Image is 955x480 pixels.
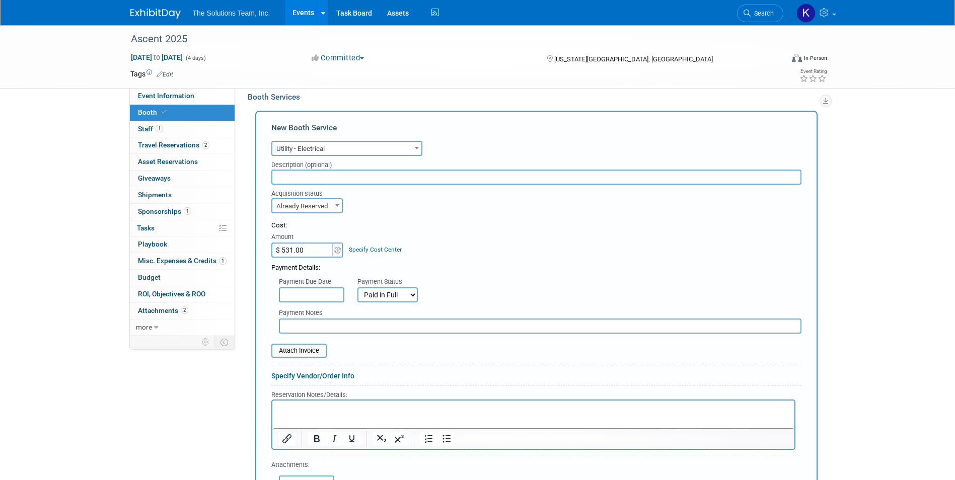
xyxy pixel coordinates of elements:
a: Specify Vendor/Order Info [271,372,354,380]
a: Sponsorships1 [130,204,235,220]
td: Tags [130,69,173,79]
span: Travel Reservations [138,141,209,149]
span: The Solutions Team, Inc. [193,9,270,17]
div: Event Rating [799,69,827,74]
a: Edit [157,71,173,78]
span: ROI, Objectives & ROO [138,290,205,298]
img: ExhibitDay [130,9,181,19]
img: Kaelon Harris [796,4,816,23]
a: Giveaways [130,171,235,187]
span: [DATE] [DATE] [130,53,183,62]
a: Playbook [130,236,235,253]
span: Utility - Electrical [271,141,422,156]
span: 2 [202,141,209,149]
button: Insert/edit link [278,432,296,446]
span: Budget [138,273,161,281]
div: Attachments: [271,460,334,472]
span: to [152,53,162,61]
span: Shipments [138,191,172,199]
div: Reservation Notes/Details: [271,389,795,399]
div: Payment Status [357,277,425,287]
div: Payment Notes [279,308,801,318]
a: Misc. Expenses & Credits1 [130,253,235,269]
span: Event Information [138,92,194,100]
i: Booth reservation complete [162,109,167,115]
span: 2 [181,306,188,314]
span: 1 [156,125,163,132]
span: 1 [219,257,227,265]
button: Italic [326,432,343,446]
span: Tasks [137,224,155,232]
div: New Booth Service [271,122,801,138]
span: Already Reserved [272,199,342,213]
a: Budget [130,270,235,286]
a: more [130,319,235,336]
span: Giveaways [138,174,171,182]
div: Ascent 2025 [127,30,768,48]
button: Bullet list [438,432,455,446]
span: 1 [184,207,191,215]
a: Attachments2 [130,303,235,319]
div: In-Person [803,54,827,62]
button: Superscript [391,432,408,446]
td: Toggle Event Tabs [214,336,235,349]
div: Cost: [271,221,801,230]
img: Format-Inperson.png [792,54,802,62]
button: Bold [308,432,325,446]
iframe: Rich Text Area [272,401,794,428]
div: Acquisition status [271,185,347,198]
span: (4 days) [185,55,206,61]
a: Event Information [130,88,235,104]
span: more [136,323,152,331]
span: Playbook [138,240,167,248]
div: Description (optional) [271,156,801,170]
a: Booth [130,105,235,121]
span: Utility - Electrical [272,142,421,156]
a: Specify Cost Center [349,246,402,253]
div: Payment Due Date [279,277,342,287]
a: Staff1 [130,121,235,137]
a: Travel Reservations2 [130,137,235,153]
span: Staff [138,125,163,133]
a: Shipments [130,187,235,203]
button: Numbered list [420,432,437,446]
span: Search [751,10,774,17]
a: ROI, Objectives & ROO [130,286,235,302]
a: Search [737,5,783,22]
span: [US_STATE][GEOGRAPHIC_DATA], [GEOGRAPHIC_DATA] [554,55,713,63]
div: Payment Details: [271,258,801,273]
td: Personalize Event Tab Strip [197,336,214,349]
button: Subscript [373,432,390,446]
button: Committed [308,53,368,63]
div: Amount [271,232,344,243]
span: Asset Reservations [138,157,198,166]
a: Asset Reservations [130,154,235,170]
div: Event Format [724,52,828,67]
span: Misc. Expenses & Credits [138,257,227,265]
span: Sponsorships [138,207,191,215]
button: Underline [343,432,360,446]
span: Attachments [138,306,188,314]
a: Tasks [130,220,235,236]
span: Already Reserved [271,198,343,213]
div: Booth Services [248,92,825,103]
span: Booth [138,108,169,116]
